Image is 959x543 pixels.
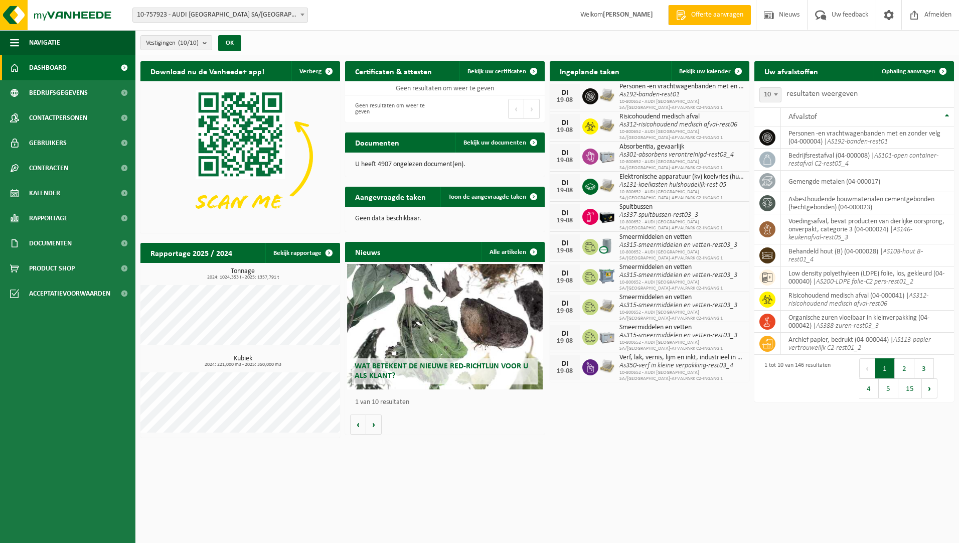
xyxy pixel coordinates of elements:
[788,226,912,241] i: AS146-keukenafval-rest05_3
[781,171,954,192] td: gemengde metalen (04-000017)
[816,278,913,286] i: AS200-LDPE folie-C2 pers-rest01_2
[619,354,744,362] span: Verf, lak, vernis, lijm en inkt, industrieel in kleinverpakking
[859,358,875,378] button: Previous
[555,149,575,157] div: DI
[524,99,540,119] button: Next
[29,55,67,80] span: Dashboard
[816,322,879,330] i: AS388-zuren-rest03_3
[555,119,575,127] div: DI
[874,61,953,81] a: Ophaling aanvragen
[345,81,545,95] td: Geen resultaten om weer te geven
[788,113,817,121] span: Afvalstof
[668,5,751,25] a: Offerte aanvragen
[619,121,737,128] i: As312-risicohoudend medisch afval-rest06
[619,233,744,241] span: Smeermiddelen en vetten
[827,138,888,146] i: AS192-banden-rest01
[619,189,744,201] span: 10-800652 - AUDI [GEOGRAPHIC_DATA] SA/[GEOGRAPHIC_DATA]-AFVALPARK C2-INGANG 1
[350,415,366,435] button: Vorige
[555,157,575,164] div: 19-08
[598,328,615,345] img: PB-LB-0680-HPE-GY-11
[140,35,212,50] button: Vestigingen(10/10)
[914,358,934,378] button: 3
[760,88,781,102] span: 10
[788,248,923,263] i: AS108-hout B-rest01_4
[345,132,409,152] h2: Documenten
[467,68,526,75] span: Bekijk uw certificaten
[29,130,67,156] span: Gebruikers
[759,87,781,102] span: 10
[781,126,954,149] td: personen -en vrachtwagenbanden met en zonder velg (04-000004) |
[366,415,382,435] button: Volgende
[555,239,575,247] div: DI
[146,36,199,51] span: Vestigingen
[786,90,858,98] label: resultaten weergeven
[440,187,544,207] a: Toon de aangevraagde taken
[347,264,543,389] a: Wat betekent de nieuwe RED-richtlijn voor u als klant?
[671,61,748,81] a: Bekijk uw kalender
[29,256,75,281] span: Product Shop
[555,247,575,254] div: 19-08
[781,333,954,355] td: archief papier, bedrukt (04-000044) |
[299,68,322,75] span: Verberg
[555,300,575,308] div: DI
[619,83,744,91] span: Personen -en vrachtwagenbanden met en zonder velg
[619,362,733,369] i: As350-verf in kleine verpakking-rest03_4
[619,332,737,339] i: As315-smeermiddelen en vetten-rest03_3
[598,298,615,315] img: LP-PA-00000-WDN-11
[29,105,87,130] span: Contactpersonen
[345,61,442,81] h2: Certificaten & attesten
[879,378,898,398] button: 5
[29,231,72,256] span: Documenten
[781,266,954,289] td: low density polyethyleen (LDPE) folie, los, gekleurd (04-000040) |
[132,8,308,23] span: 10-757923 - AUDI BRUSSELS SA/NV - VORST
[619,91,680,98] i: As192-banden-rest01
[619,249,744,261] span: 10-800652 - AUDI [GEOGRAPHIC_DATA] SA/[GEOGRAPHIC_DATA]-AFVALPARK C2-INGANG 1
[178,40,199,46] count: (10/10)
[345,187,436,206] h2: Aangevraagde taken
[455,132,544,153] a: Bekijk uw documenten
[788,336,931,352] i: AS113-papier vertrouwelijk C2-rest01_2
[895,358,914,378] button: 2
[898,378,922,398] button: 15
[598,358,615,375] img: LP-PA-00000-WDN-11
[291,61,339,81] button: Verberg
[598,177,615,194] img: LP-PA-00000-WDN-11
[355,161,535,168] p: U heeft 4907 ongelezen document(en).
[689,10,746,20] span: Offerte aanvragen
[555,338,575,345] div: 19-08
[555,97,575,104] div: 19-08
[355,362,528,380] span: Wat betekent de nieuwe RED-richtlijn voor u als klant?
[555,278,575,285] div: 19-08
[619,143,744,151] span: Absorbentia, gevaarlijk
[29,206,68,231] span: Rapportage
[619,280,744,292] span: 10-800652 - AUDI [GEOGRAPHIC_DATA] SA/[GEOGRAPHIC_DATA]-AFVALPARK C2-INGANG 1
[619,263,744,271] span: Smeermiddelen en vetten
[619,129,744,141] span: 10-800652 - AUDI [GEOGRAPHIC_DATA] SA/[GEOGRAPHIC_DATA]-AFVALPARK C2-INGANG 1
[619,302,737,309] i: As315-smeermiddelen en vetten-rest03_3
[882,68,935,75] span: Ophaling aanvragen
[140,81,340,231] img: Download de VHEPlus App
[555,89,575,97] div: DI
[145,268,340,280] h3: Tonnage
[679,68,731,75] span: Bekijk uw kalender
[29,281,110,306] span: Acceptatievoorwaarden
[355,215,535,222] p: Geen data beschikbaar.
[550,61,629,81] h2: Ingeplande taken
[145,362,340,367] span: 2024: 221,000 m3 - 2025: 350,000 m3
[788,152,938,168] i: AS101-open container-restafval C2-rest05_4
[754,61,828,81] h2: Uw afvalstoffen
[619,173,744,181] span: Elektronische apparatuur (kv) koelvries (huishoudelijk)
[355,399,540,406] p: 1 van 10 resultaten
[555,269,575,278] div: DI
[619,219,744,231] span: 10-800652 - AUDI [GEOGRAPHIC_DATA] SA/[GEOGRAPHIC_DATA]-AFVALPARK C2-INGANG 1
[145,355,340,367] h3: Kubiek
[619,310,744,322] span: 10-800652 - AUDI [GEOGRAPHIC_DATA] SA/[GEOGRAPHIC_DATA]-AFVALPARK C2-INGANG 1
[619,211,698,219] i: As337-spuitbussen-rest03_3
[555,330,575,338] div: DI
[555,217,575,224] div: 19-08
[29,30,60,55] span: Navigatie
[788,292,928,308] i: AS312-risicohoudend medisch afval-rest06
[482,242,544,262] a: Alle artikelen
[781,289,954,311] td: risicohoudend medisch afval (04-000041) |
[619,271,737,279] i: As315-smeermiddelen en vetten-rest03_3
